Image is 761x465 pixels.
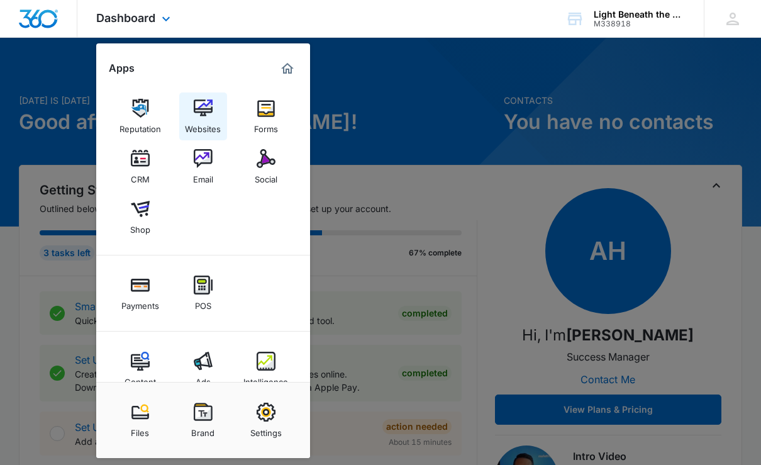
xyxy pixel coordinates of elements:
h2: Apps [109,62,135,74]
div: Intelligence [243,371,288,387]
a: Intelligence [242,345,290,393]
div: Forms [254,118,278,134]
a: Marketing 360® Dashboard [277,59,297,79]
a: Social [242,143,290,191]
div: Files [131,422,149,438]
a: CRM [116,143,164,191]
div: POS [195,294,211,311]
div: Shop [130,218,150,235]
a: Brand [179,396,227,444]
div: CRM [131,168,150,184]
a: Settings [242,396,290,444]
a: POS [179,269,227,317]
div: Brand [191,422,214,438]
div: account id [594,20,686,28]
a: Payments [116,269,164,317]
div: Payments [121,294,159,311]
div: Websites [185,118,221,134]
div: account name [594,9,686,20]
div: Ads [196,371,211,387]
span: Dashboard [96,11,155,25]
div: Reputation [119,118,161,134]
a: Email [179,143,227,191]
a: Forms [242,92,290,140]
a: Websites [179,92,227,140]
a: Content [116,345,164,393]
div: Settings [250,422,282,438]
a: Shop [116,193,164,241]
a: Reputation [116,92,164,140]
a: Ads [179,345,227,393]
div: Content [125,371,156,387]
div: Email [193,168,213,184]
div: Social [255,168,277,184]
a: Files [116,396,164,444]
